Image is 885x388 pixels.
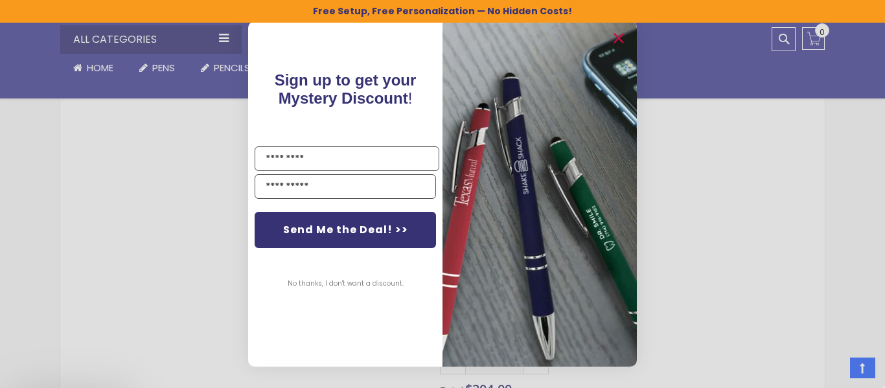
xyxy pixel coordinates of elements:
img: pop-up-image [442,21,637,367]
button: Send Me the Deal! >> [255,212,436,248]
button: No thanks, I don't want a discount. [281,268,410,300]
button: Close dialog [608,28,629,49]
span: ! [275,71,417,107]
span: Sign up to get your Mystery Discount [275,71,417,107]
